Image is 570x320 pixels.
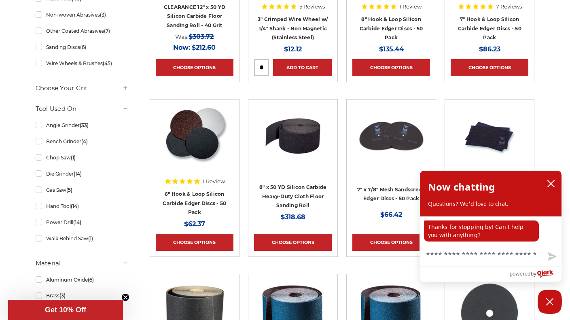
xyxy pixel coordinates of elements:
[71,155,76,161] span: (1)
[424,220,539,242] p: Thanks for stopping by! Can I help you with anything?
[8,300,123,320] div: Get 10% OffClose teaser
[203,179,225,184] span: 1 Review
[189,33,214,40] span: $303.72
[399,4,422,9] span: 1 Review
[36,288,129,303] a: Brass
[509,267,562,282] a: Powered by Olark
[36,83,129,93] h5: Choose Your Grit
[420,216,562,245] div: chat
[103,60,112,66] span: (45)
[496,4,522,9] span: 7 Reviews
[258,16,328,40] a: 3" Crimped Wire Wheel w/ 1/4" Shank - Non Magnetic (Stainless Steel)
[357,186,425,202] a: 7" x 7/8" Mesh Sandscreen Edger Discs - 50 Pack
[36,150,129,165] a: Chop Saw
[163,191,226,215] a: 6" Hook & Loop Silicon Carbide Edger Discs - 50 Pack
[36,8,129,22] a: Non-woven Abrasives
[36,104,129,114] h5: Tool Used On
[541,248,562,266] button: Send message
[156,105,233,183] a: Silicon Carbide 6" Hook & Loop Edger Discs
[380,211,402,218] span: $66.42
[259,184,327,208] a: 8" x 50 YD Silicon Carbide Heavy-Duty Cloth Floor Sanding Roll
[36,134,129,148] a: Bench Grinder
[281,213,305,221] span: $318.68
[428,179,495,195] h2: Now chatting
[428,200,553,208] p: Questions? We'd love to chat.
[36,273,129,287] a: Aluminum Oxide
[59,292,66,299] span: (3)
[73,219,81,225] span: (14)
[379,45,404,53] span: $135.44
[359,105,424,170] img: 7" x 7/8" Mesh Sanding Screen Edger Discs
[352,105,430,183] a: 7" x 7/8" Mesh Sanding Screen Edger Discs
[36,231,129,246] a: Walk Behind Saw
[538,290,562,314] button: Close Chatbox
[162,105,227,170] img: Silicon Carbide 6" Hook & Loop Edger Discs
[184,220,205,228] span: $62.37
[192,44,216,51] span: $212.60
[479,45,500,53] span: $86.23
[451,105,528,183] a: 12" x 18" Floor Sanding Screens
[36,24,129,38] a: Other Coated Abrasives
[284,45,302,53] span: $12.12
[36,118,129,132] a: Angle Grinder
[156,31,233,42] div: Was:
[360,16,423,40] a: 8" Hook & Loop Silicon Carbide Edger Discs - 50 Pack
[156,59,233,76] a: Choose Options
[509,269,530,279] span: powered
[36,215,129,229] a: Power Drill
[420,170,562,282] div: olark chatbox
[45,306,86,314] span: Get 10% Off
[458,16,521,40] a: 7" Hook & Loop Silicon Carbide Edger Discs - 50 Pack
[71,203,79,209] span: (14)
[545,178,557,190] button: close chatbox
[88,235,93,242] span: (1)
[36,183,129,197] a: Gas Saw
[121,293,129,301] button: Close teaser
[156,234,233,251] a: Choose Options
[66,187,72,193] span: (5)
[36,199,129,213] a: Hand Tool
[100,12,106,18] span: (3)
[80,122,89,128] span: (33)
[36,56,129,70] a: Wire Wheels & Brushes
[88,277,94,283] span: (6)
[299,4,325,9] span: 5 Reviews
[273,59,332,76] a: Add to Cart
[36,167,129,181] a: Die Grinder
[104,28,110,34] span: (7)
[254,105,332,183] a: Silicon Carbide 8" x 50 YD Heavy-Duty Cloth Floor Sanding Roll
[80,44,86,50] span: (6)
[81,138,88,144] span: (4)
[352,234,430,251] a: Choose Options
[36,40,129,54] a: Sanding Discs
[352,59,430,76] a: Choose Options
[36,259,129,268] h5: Material
[173,44,190,51] span: Now:
[457,105,522,170] img: 12" x 18" Floor Sanding Screens
[164,4,225,28] a: CLEARANCE 12" x 50 YD Silicon Carbide Floor Sanding Roll - 40 Grit
[74,171,82,177] span: (14)
[254,234,332,251] a: Choose Options
[531,269,536,279] span: by
[261,105,325,170] img: Silicon Carbide 8" x 50 YD Heavy-Duty Cloth Floor Sanding Roll
[451,59,528,76] a: Choose Options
